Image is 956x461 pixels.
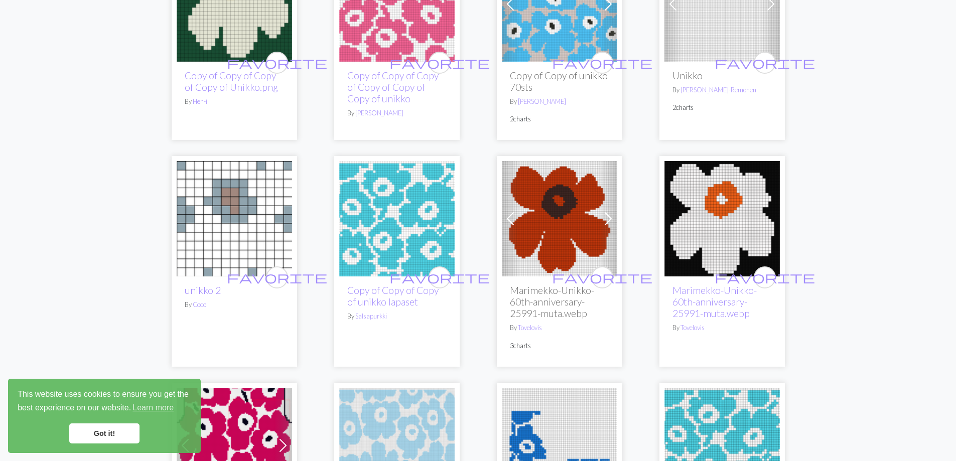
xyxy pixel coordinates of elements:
[680,86,756,94] a: [PERSON_NAME]-Remonen
[185,70,278,93] a: Copy of Copy of Copy of Copy of Unikko.png
[227,55,327,70] span: favorite
[664,161,780,276] img: Marimekko-Unikko-60th-anniversary-25991-muta.webp
[429,266,451,288] button: favourite
[552,55,652,70] span: favorite
[8,379,201,453] div: cookieconsent
[664,213,780,222] a: Marimekko-Unikko-60th-anniversary-25991-muta.webp
[672,70,772,81] h2: Unikko
[131,400,175,415] a: learn more about cookies
[552,53,652,73] i: favourite
[185,284,221,296] a: unikko 2
[672,323,772,333] p: By
[510,114,609,124] p: 2 charts
[664,439,780,449] a: unikko lapaset
[715,55,815,70] span: favorite
[227,269,327,285] span: favorite
[518,97,566,105] a: [PERSON_NAME]
[185,97,284,106] p: By
[389,267,490,287] i: favourite
[510,70,609,93] h2: Copy of Copy of unikko 70sts
[552,267,652,287] i: favourite
[510,284,609,319] h2: Marimekko-Unikko-60th-anniversary-25991-muta.webp
[510,341,609,351] p: 3 charts
[672,103,772,112] p: 2 charts
[389,269,490,285] span: favorite
[69,423,140,443] a: dismiss cookie message
[177,439,292,449] a: marimekko-unikko-kangas-punainen0_mv.webp
[177,213,292,222] a: unikko 2
[227,53,327,73] i: favourite
[389,53,490,73] i: favourite
[591,266,613,288] button: favourite
[510,97,609,106] p: By
[680,324,705,332] a: Tovelovis
[18,388,191,415] span: This website uses cookies to ensure you get the best experience on our website.
[518,324,542,332] a: Tovelovis
[185,300,284,310] p: By
[193,300,206,309] a: Coco
[347,312,447,321] p: By
[754,266,776,288] button: favourite
[339,439,455,449] a: Unikko
[502,213,617,222] a: SENASTE
[510,323,609,333] p: By
[266,266,288,288] button: favourite
[193,97,207,105] a: Hen-i
[552,269,652,285] span: favorite
[355,109,403,117] a: [PERSON_NAME]
[502,161,617,276] img: SENASTE
[355,312,387,320] a: Salsapurkki
[389,55,490,70] span: favorite
[339,213,455,222] a: unikko lapaset
[502,439,617,449] a: Unikko-sukat
[715,53,815,73] i: favourite
[715,269,815,285] span: favorite
[672,85,772,95] p: By
[227,267,327,287] i: favourite
[177,161,292,276] img: unikko 2
[715,267,815,287] i: favourite
[591,52,613,74] button: favourite
[339,161,455,276] img: unikko lapaset
[266,52,288,74] button: favourite
[672,284,757,319] a: Marimekko-Unikko-60th-anniversary-25991-muta.webp
[754,52,776,74] button: favourite
[429,52,451,74] button: favourite
[347,284,439,308] a: Copy of Copy of Copy of unikko lapaset
[347,108,447,118] p: By
[347,70,439,104] a: Copy of Copy of Copy of Copy of Copy of Copy of unikko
